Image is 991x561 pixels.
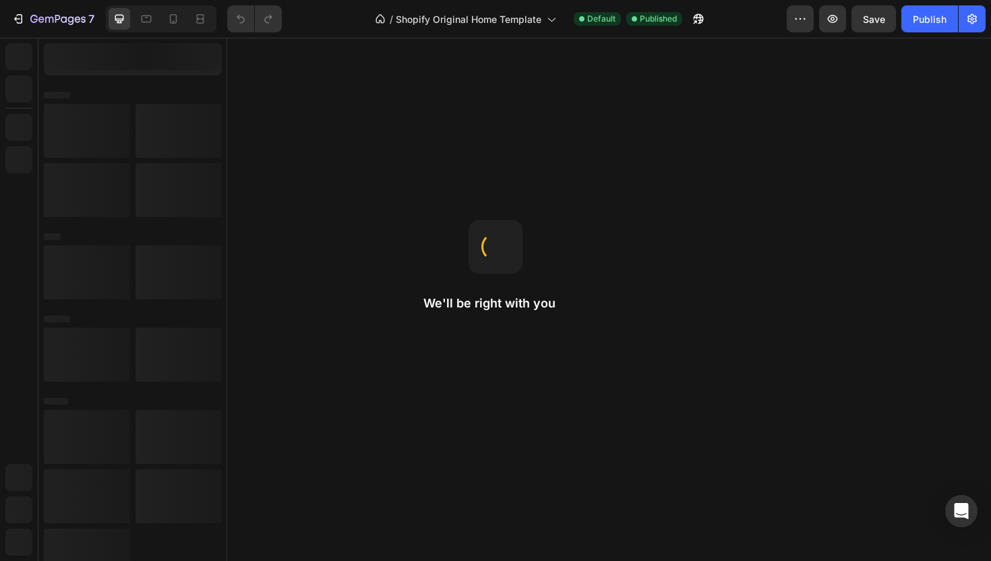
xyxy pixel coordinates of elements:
[901,5,958,32] button: Publish
[396,12,541,26] span: Shopify Original Home Template
[851,5,896,32] button: Save
[640,13,677,25] span: Published
[227,5,282,32] div: Undo/Redo
[88,11,94,27] p: 7
[390,12,393,26] span: /
[587,13,615,25] span: Default
[863,13,885,25] span: Save
[945,495,978,527] div: Open Intercom Messenger
[913,12,947,26] div: Publish
[423,295,568,312] h2: We'll be right with you
[5,5,100,32] button: 7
